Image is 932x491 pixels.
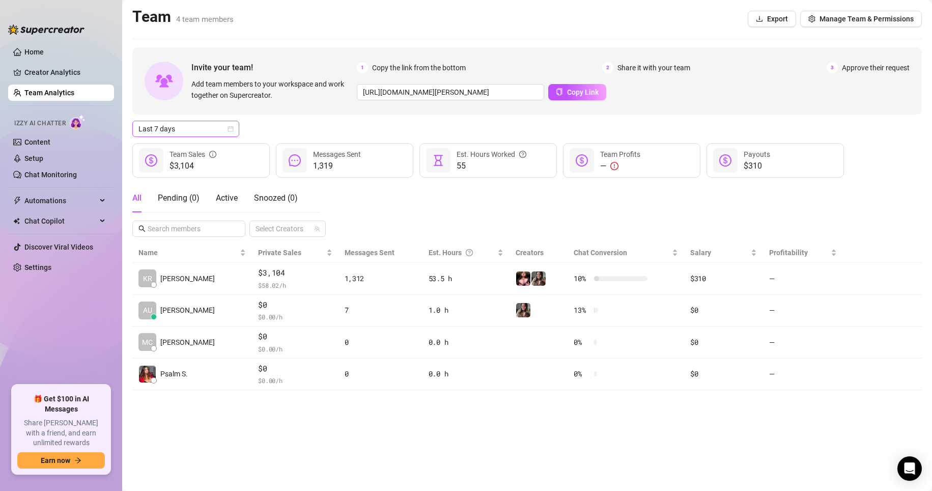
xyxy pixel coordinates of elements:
span: info-circle [209,149,216,160]
span: Copy Link [567,88,599,96]
a: Team Analytics [24,89,74,97]
a: Creator Analytics [24,64,106,80]
span: 1 [357,62,368,73]
span: Chat Conversion [574,249,627,257]
span: Chat Copilot [24,213,97,229]
span: [PERSON_NAME] [160,273,215,284]
span: setting [808,15,815,22]
span: $ 58.02 /h [258,280,332,290]
span: dollar-circle [719,154,731,167]
a: Settings [24,263,51,271]
span: 🎁 Get $100 in AI Messages [17,394,105,414]
span: Payouts [744,150,770,158]
div: 1,312 [345,273,416,284]
a: Discover Viral Videos [24,243,93,251]
span: arrow-right [74,457,81,464]
img: AI Chatter [70,115,86,129]
span: MC [142,337,153,348]
div: $0 [690,337,757,348]
input: Search members [148,223,231,234]
div: 0.0 h [429,368,504,379]
a: Home [24,48,44,56]
td: — [763,263,843,295]
span: exclamation-circle [610,162,618,170]
span: Active [216,193,238,203]
span: 2 [602,62,613,73]
span: Name [138,247,238,258]
span: search [138,225,146,232]
span: [PERSON_NAME] [160,337,215,348]
div: 53.5 h [429,273,504,284]
div: 0.0 h [429,337,504,348]
h2: Team [132,7,234,26]
span: thunderbolt [13,197,21,205]
a: Setup [24,154,43,162]
span: $3,104 [170,160,216,172]
div: 7 [345,305,416,316]
button: Earn nowarrow-right [17,452,105,469]
div: 0 [345,337,416,348]
span: 0 % [574,337,590,348]
img: Psalm Sucion [139,366,156,383]
div: Est. Hours [429,247,496,258]
span: KR [143,273,152,284]
div: 1.0 h [429,305,504,316]
span: Export [767,15,788,23]
span: 4 team members [176,15,234,24]
span: hourglass [432,154,444,167]
span: dollar-circle [145,154,157,167]
span: Salary [690,249,711,257]
div: Pending ( 0 ) [158,192,200,204]
span: 1,319 [313,160,361,172]
span: $0 [258,363,332,375]
span: 0 % [574,368,590,379]
span: 55 [457,160,526,172]
div: $0 [690,305,757,316]
span: dollar-circle [576,154,588,167]
div: Open Intercom Messenger [897,456,922,481]
div: $0 [690,368,757,379]
td: — [763,295,843,327]
a: Content [24,138,50,146]
img: Chat Copilot [13,217,20,225]
span: Team Profits [600,150,640,158]
img: Ryann [516,271,530,286]
span: 10 % [574,273,590,284]
span: Private Sales [258,249,301,257]
span: Add team members to your workspace and work together on Supercreator. [191,78,353,101]
span: Automations [24,193,97,209]
span: Copy the link from the bottom [372,62,466,73]
span: question-circle [466,247,473,258]
th: Name [132,243,252,263]
div: Team Sales [170,149,216,160]
span: Psalm S. [160,368,188,379]
span: Invite your team! [191,61,357,74]
span: team [314,226,320,232]
span: $0 [258,331,332,343]
span: AU [143,305,152,316]
span: question-circle [519,149,526,160]
span: copy [556,88,563,95]
span: $310 [744,160,770,172]
span: Messages Sent [345,249,394,257]
span: 3 [827,62,838,73]
span: Profitability [769,249,808,257]
td: — [763,359,843,391]
div: — [600,160,640,172]
div: Est. Hours Worked [457,149,526,160]
span: Approve their request [842,62,910,73]
span: message [289,154,301,167]
button: Manage Team & Permissions [800,11,922,27]
span: Izzy AI Chatter [14,119,66,128]
span: Snoozed ( 0 ) [254,193,298,203]
td: — [763,326,843,359]
div: 0 [345,368,416,379]
span: Earn now [41,456,70,465]
span: Last 7 days [138,121,233,137]
span: $3,104 [258,267,332,279]
span: $0 [258,299,332,311]
a: Chat Monitoring [24,171,77,179]
span: [PERSON_NAME] [160,305,215,316]
span: Share it with your team [617,62,690,73]
span: $ 0.00 /h [258,312,332,322]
